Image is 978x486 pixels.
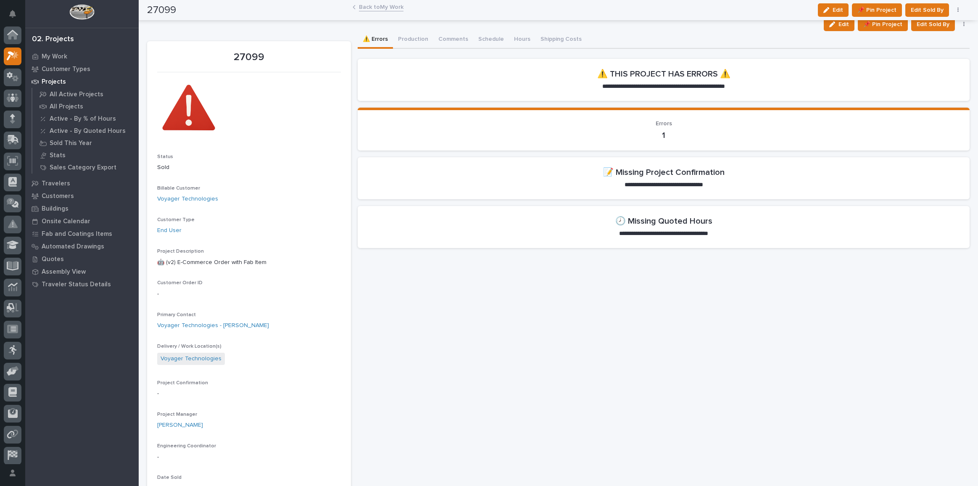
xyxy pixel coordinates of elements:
span: Primary Contact [157,312,196,317]
button: Production [393,31,433,49]
p: All Projects [50,103,83,111]
span: Status [157,154,173,159]
p: Travelers [42,180,70,188]
h2: 📝 Missing Project Confirmation [603,167,725,177]
span: Date Sold [157,475,182,480]
a: Projects [25,75,139,88]
a: End User [157,226,182,235]
p: Active - By % of Hours [50,115,116,123]
span: Billable Customer [157,186,200,191]
a: Sold This Year [32,137,139,149]
p: Active - By Quoted Hours [50,127,126,135]
p: 🤖 (v2) E-Commerce Order with Fab Item [157,258,341,267]
a: Voyager Technologies - [PERSON_NAME] [157,321,269,330]
a: All Active Projects [32,88,139,100]
p: Assembly View [42,268,86,276]
p: - [157,389,341,398]
button: 📌 Pin Project [858,18,908,31]
a: Assembly View [25,265,139,278]
button: Comments [433,31,473,49]
span: Engineering Coordinator [157,444,216,449]
span: Edit [838,21,849,28]
p: - [157,453,341,462]
span: Errors [656,121,672,127]
span: 📌 Pin Project [863,19,902,29]
p: 27099 [157,51,341,63]
a: My Work [25,50,139,63]
a: Sales Category Export [32,161,139,173]
img: Su-nHVI12issadf_vRZZ8kgx-ira1_sWeie_swjtVZE [157,77,220,140]
h2: ⚠️ THIS PROJECT HAS ERRORS ⚠️ [597,69,730,79]
a: Traveler Status Details [25,278,139,291]
p: Sales Category Export [50,164,116,172]
p: 1 [368,130,960,140]
h2: 🕗 Missing Quoted Hours [615,216,712,226]
a: [PERSON_NAME] [157,421,203,430]
button: Hours [509,31,535,49]
p: Sold [157,163,341,172]
div: 02. Projects [32,35,74,44]
button: Edit [824,18,854,31]
span: Delivery / Work Location(s) [157,344,221,349]
a: Automated Drawings [25,240,139,253]
a: Travelers [25,177,139,190]
p: Sold This Year [50,140,92,147]
button: Edit Sold By [911,18,955,31]
a: All Projects [32,100,139,112]
a: Customer Types [25,63,139,75]
p: Projects [42,78,66,86]
button: ⚠️ Errors [358,31,393,49]
a: Active - By % of Hours [32,113,139,124]
a: Buildings [25,202,139,215]
a: Customers [25,190,139,202]
a: Active - By Quoted Hours [32,125,139,137]
p: Quotes [42,256,64,263]
p: Fab and Coatings Items [42,230,112,238]
span: Project Description [157,249,204,254]
a: Quotes [25,253,139,265]
a: Back toMy Work [359,2,403,11]
a: Stats [32,149,139,161]
p: Onsite Calendar [42,218,90,225]
button: Schedule [473,31,509,49]
span: Edit Sold By [917,19,949,29]
p: My Work [42,53,67,61]
p: Buildings [42,205,69,213]
p: Customer Types [42,66,90,73]
img: Workspace Logo [69,4,94,20]
a: Onsite Calendar [25,215,139,227]
p: Customers [42,193,74,200]
p: Traveler Status Details [42,281,111,288]
span: Project Confirmation [157,380,208,386]
button: Shipping Costs [535,31,587,49]
span: Customer Type [157,217,195,222]
a: Fab and Coatings Items [25,227,139,240]
p: - [157,290,341,298]
button: Notifications [4,5,21,23]
a: Voyager Technologies [157,195,218,203]
p: Stats [50,152,66,159]
a: Voyager Technologies [161,354,221,363]
span: Customer Order ID [157,280,203,285]
p: All Active Projects [50,91,103,98]
div: Notifications [11,10,21,24]
span: Project Manager [157,412,197,417]
p: Automated Drawings [42,243,104,251]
